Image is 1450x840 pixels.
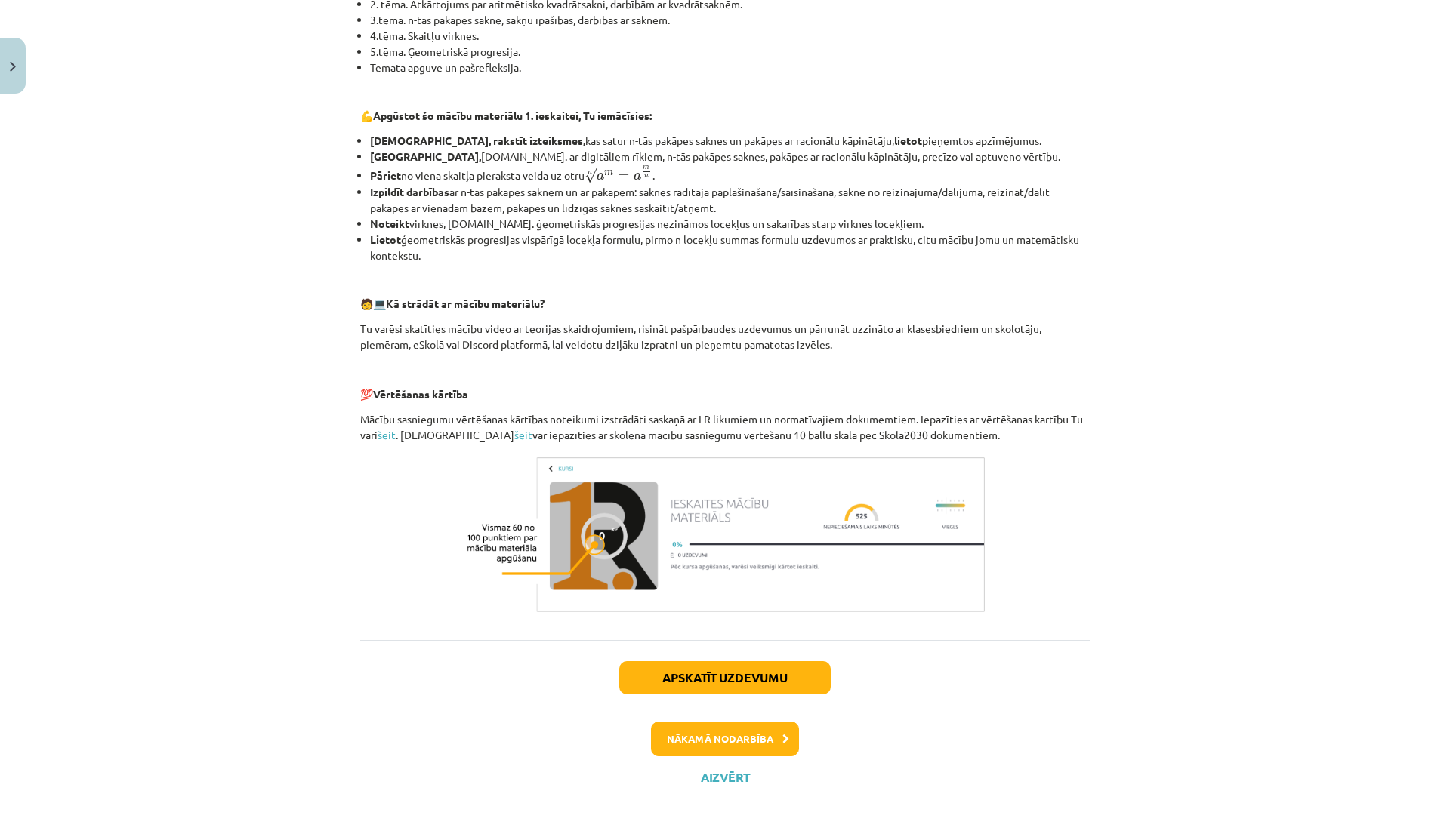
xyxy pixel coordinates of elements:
span: √ [585,168,597,183]
span: = [618,174,629,180]
b: Noteikt [370,217,409,230]
b: Kā strādāt ar mācību materiālu? [386,297,545,310]
li: Temata apguve un pašrefleksija. [370,60,1090,75]
p: 💪 [360,108,1090,124]
b: Lietot [370,232,401,246]
li: no viena skaitļa pieraksta veida uz otru . [370,165,1090,184]
b: [DEMOGRAPHIC_DATA], rakstīt izteiksmes, [370,134,585,147]
b: Izpildīt darbības [370,185,449,198]
span: n [644,174,649,178]
span: a [634,173,641,180]
li: kas satur n-tās pakāpes saknes un pakāpes ar racionālu kāpinātāju, pieņemtos apzīmējumus. [370,133,1090,149]
li: virknes, [DOMAIN_NAME]. ģeometriskās progresijas nezināmos locekļus un sakarības starp virknes lo... [370,216,1090,232]
p: 💯 [360,386,1090,402]
button: Nākamā nodarbība [651,722,799,756]
li: ģeometriskās progresijas vispārīgā locekļa formulu, pirmo n locekļu summas formulu uzdevumos ar p... [370,232,1090,263]
button: Apskatīt uzdevumu [619,661,831,694]
a: šeit [514,428,532,442]
b: Vērtēšanas kārtība [373,387,468,401]
b: Apgūstot šo mācību materiālu 1. ieskaitei, Tu iemācīsies: [373,109,652,122]
p: Tu varēsi skatīties mācību video ar teorijas skaidrojumiem, risināt pašpārbaudes uzdevumus un pār... [360,321,1090,352]
span: m [604,171,613,176]
li: 4.tēma. Skaitļu virknes. [370,28,1090,44]
img: icon-close-lesson-0947bae3869378f0d4975bcd49f059093ad1ed9edebbc8119c70593378902aed.svg [10,62,16,72]
p: 🧑 💻 [360,296,1090,312]
li: 3.tēma. n-tās pakāpes sakne, sakņu īpašības, darbības ar saknēm. [370,12,1090,28]
span: m [643,166,649,170]
b: Pāriet [370,168,401,182]
li: [DOMAIN_NAME]. ar digitāliem rīkiem, n-tās pakāpes saknes, pakāpes ar racionālu kāpinātāju, precī... [370,149,1090,165]
span: a [597,173,604,180]
li: ar n-tās pakāpes saknēm un ar pakāpēm: saknes rādītāja paplašināšana/saīsināšana, sakne no reizin... [370,184,1090,216]
a: šeit [378,428,396,442]
b: [GEOGRAPHIC_DATA], [370,149,481,163]
p: Mācību sasniegumu vērtēšanas kārtības noteikumi izstrādāti saskaņā ar LR likumiem un normatīvajie... [360,411,1090,443]
li: 5.tēma. Ģeometriskā progresija. [370,44,1090,60]
b: lietot [894,134,922,147]
button: Aizvērt [696,770,754,785]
